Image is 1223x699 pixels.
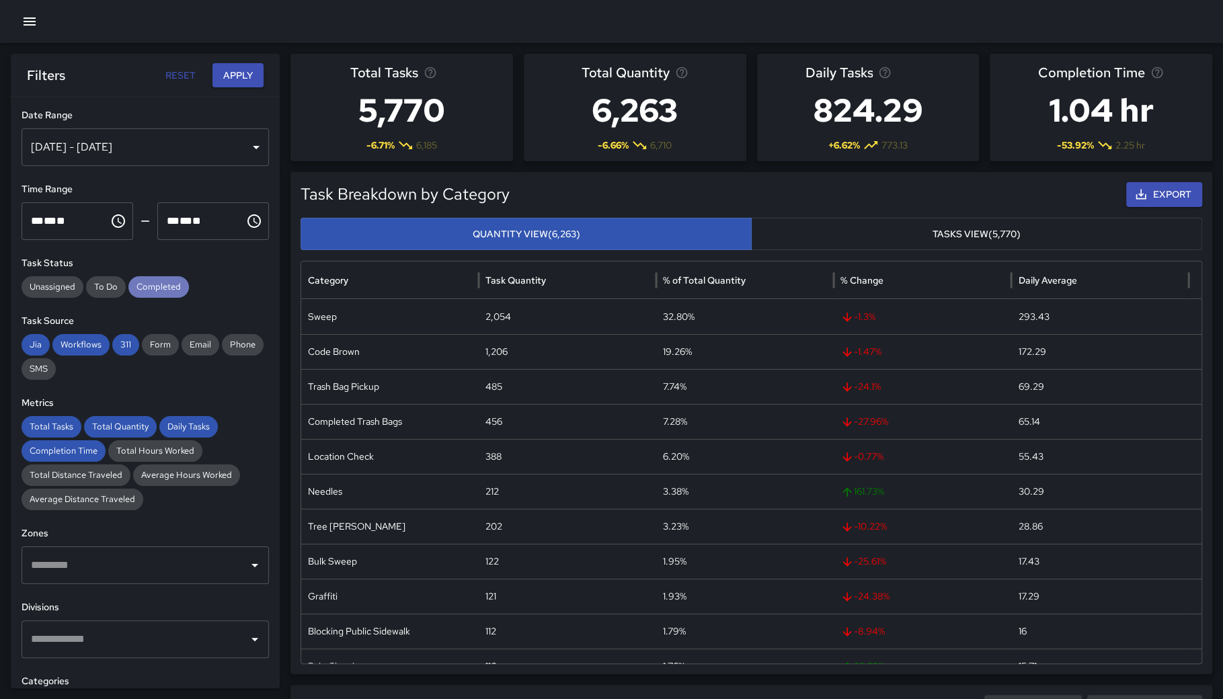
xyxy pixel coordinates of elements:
span: Completed [128,280,189,294]
div: Completed [128,276,189,298]
div: 121 [479,579,656,614]
div: 6.20% [656,439,834,474]
span: Total Hours Worked [108,444,202,458]
div: % of Total Quantity [663,274,746,286]
span: Total Tasks [22,420,81,434]
span: Daily Tasks [805,62,873,83]
span: 6,185 [416,138,437,152]
span: Meridiem [192,216,201,226]
button: Export [1126,182,1202,207]
div: 7.28% [656,404,834,439]
span: Hours [31,216,44,226]
span: -53.92 % [1057,138,1094,152]
div: Daily Tasks [159,416,218,438]
div: 65.14 [1011,404,1189,439]
span: Average Distance Traveled [22,493,143,506]
button: Choose time, selected time is 11:59 PM [241,208,268,235]
div: 212 [479,474,656,509]
div: 388 [479,439,656,474]
span: -24.1 % [840,370,1004,404]
div: 172.29 [1011,334,1189,369]
span: Completion Time [22,444,106,458]
button: Open [245,556,264,575]
div: Workflows [52,334,110,356]
div: Unassigned [22,276,83,298]
div: [DATE] - [DATE] [22,128,269,166]
div: Email [182,334,219,356]
div: 2,054 [479,299,656,334]
div: 17.43 [1011,544,1189,579]
div: Phone [222,334,264,356]
div: 55.43 [1011,439,1189,474]
span: -25.61 % [840,544,1004,579]
div: 112 [479,614,656,649]
h6: Filters [27,65,65,86]
div: 3.38% [656,474,834,509]
div: 1.76% [656,649,834,684]
span: To Do [86,280,126,294]
h6: Time Range [22,182,269,197]
span: -6.71 % [366,138,395,152]
div: Completion Time [22,440,106,462]
svg: Average time taken to complete tasks in the selected period, compared to the previous period. [1150,66,1164,79]
div: 1.93% [656,579,834,614]
span: Workflows [52,338,110,352]
span: -27.96 % [840,405,1004,439]
h6: Task Source [22,314,269,329]
div: Bulk Sweep [301,544,479,579]
div: 3.23% [656,509,834,544]
button: Quantity View(6,263) [301,218,752,251]
span: Total Quantity [84,420,157,434]
span: -8.94 % [840,614,1004,649]
h6: Divisions [22,600,269,615]
div: Average Distance Traveled [22,489,143,510]
span: 2.25 hr [1115,138,1145,152]
div: Code Brown [301,334,479,369]
span: -10.22 % [840,509,1004,544]
span: Average Hours Worked [133,468,240,482]
span: Total Tasks [350,62,418,83]
span: 311 [112,338,139,352]
button: Apply [212,63,264,88]
button: Open [245,630,264,649]
h6: Zones [22,526,269,541]
span: Email [182,338,219,352]
button: Choose time, selected time is 12:00 AM [105,208,132,235]
h6: Metrics [22,396,269,411]
span: 6,710 [650,138,672,152]
button: Reset [159,63,202,88]
div: 1,206 [479,334,656,369]
div: 7.74% [656,369,834,404]
div: 202 [479,509,656,544]
div: 122 [479,544,656,579]
div: Pole Cleaning [301,649,479,684]
div: Blocking Public Sidewalk [301,614,479,649]
span: -0.77 % [840,440,1004,474]
h5: Task Breakdown by Category [301,183,976,205]
svg: Total task quantity in the selected period, compared to the previous period. [675,66,688,79]
div: 69.29 [1011,369,1189,404]
div: 456 [479,404,656,439]
div: Total Hours Worked [108,440,202,462]
div: 30.29 [1011,474,1189,509]
span: Total Quantity [582,62,670,83]
span: -1.3 % [840,300,1004,334]
div: Task Quantity [485,274,546,286]
span: Jia [22,338,50,352]
div: Daily Average [1018,274,1076,286]
div: 311 [112,334,139,356]
div: % Change [840,274,883,286]
span: -6.66 % [598,138,629,152]
div: 28.86 [1011,509,1189,544]
div: Location Check [301,439,479,474]
div: 110 [479,649,656,684]
div: SMS [22,358,56,380]
h3: 1.04 hr [1038,83,1164,137]
span: Minutes [44,216,56,226]
div: 19.26% [656,334,834,369]
span: Unassigned [22,280,83,294]
div: Completed Trash Bags [301,404,479,439]
div: 485 [479,369,656,404]
h3: 6,263 [582,83,688,137]
span: Completion Time [1038,62,1145,83]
